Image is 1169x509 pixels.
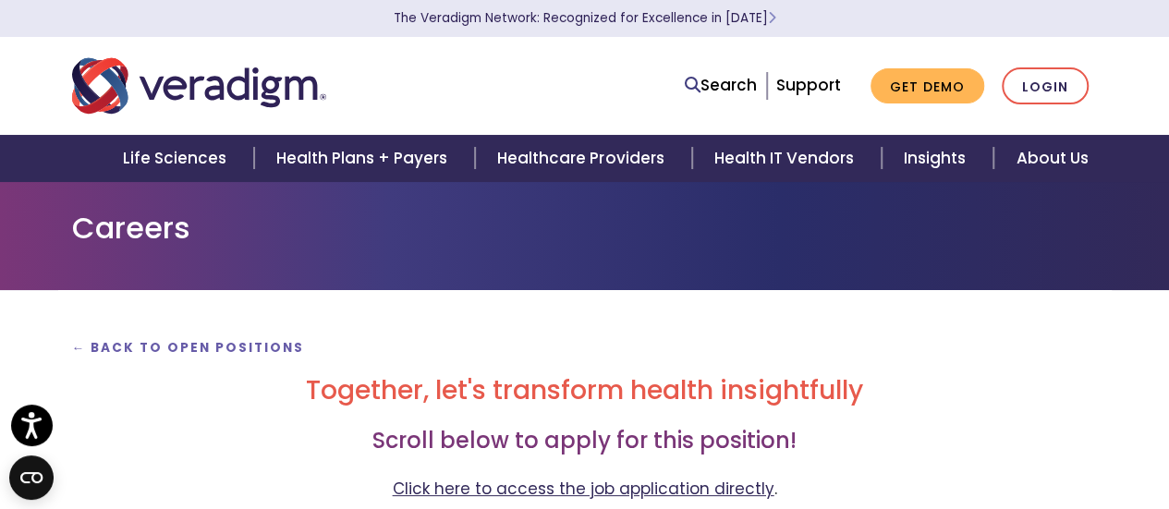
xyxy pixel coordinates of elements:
a: The Veradigm Network: Recognized for Excellence in [DATE]Learn More [394,9,776,27]
a: Life Sciences [101,135,254,182]
a: Login [1002,67,1089,105]
h2: Together, let's transform health insightfully [72,375,1098,406]
h3: Scroll below to apply for this position! [72,428,1098,454]
a: Get Demo [871,68,984,104]
p: . [72,477,1098,502]
a: Insights [882,135,993,182]
a: Search [685,73,757,98]
span: Learn More [768,9,776,27]
a: Health Plans + Payers [254,135,475,182]
a: ← Back to Open Positions [72,339,305,357]
h1: Careers [72,211,1098,246]
a: Click here to access the job application directly [393,478,774,500]
a: Healthcare Providers [475,135,691,182]
button: Open CMP widget [9,455,54,500]
a: Support [776,74,841,96]
img: Veradigm logo [72,55,326,116]
a: About Us [993,135,1110,182]
a: Health IT Vendors [692,135,882,182]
